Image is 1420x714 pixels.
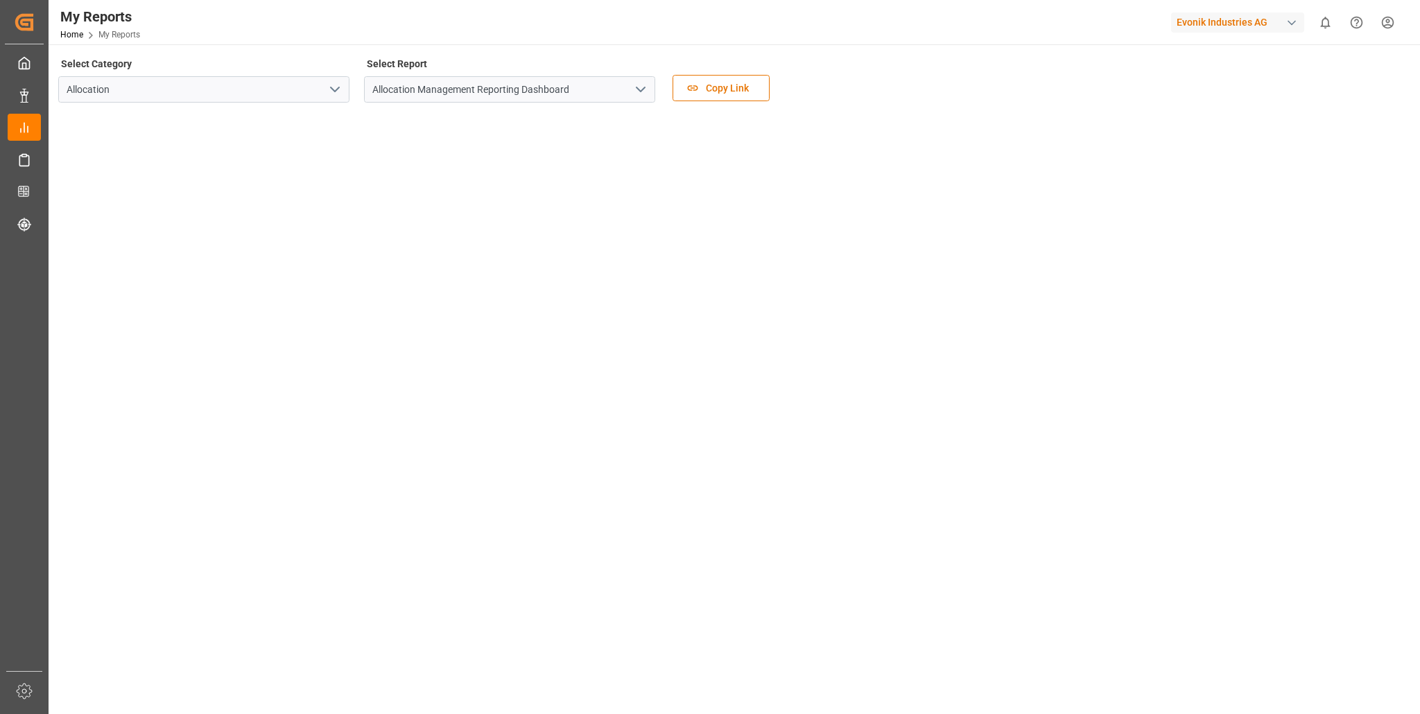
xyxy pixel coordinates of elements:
button: open menu [630,79,650,101]
input: Type to search/select [58,76,349,103]
button: open menu [324,79,345,101]
span: Copy Link [699,81,756,96]
button: Evonik Industries AG [1171,9,1310,35]
div: My Reports [60,6,140,27]
div: Evonik Industries AG [1171,12,1304,33]
button: Copy Link [673,75,770,101]
button: show 0 new notifications [1310,7,1341,38]
label: Select Report [364,54,429,73]
a: Home [60,30,83,40]
button: Help Center [1341,7,1372,38]
input: Type to search/select [364,76,655,103]
label: Select Category [58,54,134,73]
